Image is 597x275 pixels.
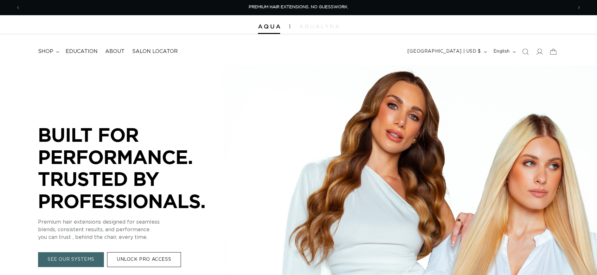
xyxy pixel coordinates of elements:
button: [GEOGRAPHIC_DATA] | USD $ [404,46,490,58]
p: you can trust , behind the chair, every time. [38,233,228,241]
span: About [105,48,125,55]
a: UNLOCK PRO ACCESS [107,252,181,267]
a: Salon Locator [128,44,182,59]
a: About [101,44,128,59]
summary: Search [518,45,532,59]
button: English [490,46,518,58]
img: Aqua Hair Extensions [258,24,280,29]
p: blends, consistent results, and performance [38,226,228,233]
a: Education [62,44,101,59]
a: SEE OUR SYSTEMS [38,252,104,267]
button: Previous announcement [11,2,25,14]
span: [GEOGRAPHIC_DATA] | USD $ [408,48,481,55]
span: English [493,48,510,55]
p: Premium hair extensions designed for seamless [38,218,228,226]
span: Education [66,48,98,55]
span: Salon Locator [132,48,178,55]
span: PREMIUM HAIR EXTENSIONS. NO GUESSWORK. [249,5,348,9]
img: aqualyna.com [299,24,339,28]
p: BUILT FOR PERFORMANCE. TRUSTED BY PROFESSIONALS. [38,124,228,212]
button: Next announcement [572,2,586,14]
span: shop [38,48,53,55]
summary: shop [34,44,62,59]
